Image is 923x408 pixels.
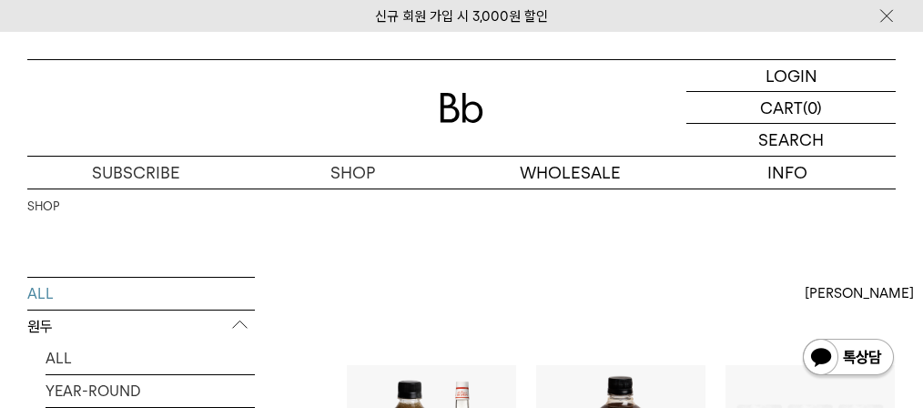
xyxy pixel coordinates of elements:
a: LOGIN [686,60,896,92]
a: ALL [27,278,255,310]
span: [PERSON_NAME] [805,282,914,304]
p: INFO [679,157,897,189]
p: WHOLESALE [461,157,679,189]
p: LOGIN [766,60,817,91]
a: SUBSCRIBE [27,157,245,189]
p: SEARCH [758,124,824,156]
a: ALL [46,342,255,374]
img: 카카오톡 채널 1:1 채팅 버튼 [801,337,896,381]
img: 로고 [440,93,483,123]
a: 신규 회원 가입 시 3,000원 할인 [375,8,548,25]
a: SHOP [245,157,462,189]
p: (0) [803,92,822,123]
p: 원두 [27,311,255,343]
p: CART [760,92,803,123]
a: YEAR-ROUND [46,375,255,407]
a: CART (0) [686,92,896,124]
a: SHOP [27,198,59,216]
